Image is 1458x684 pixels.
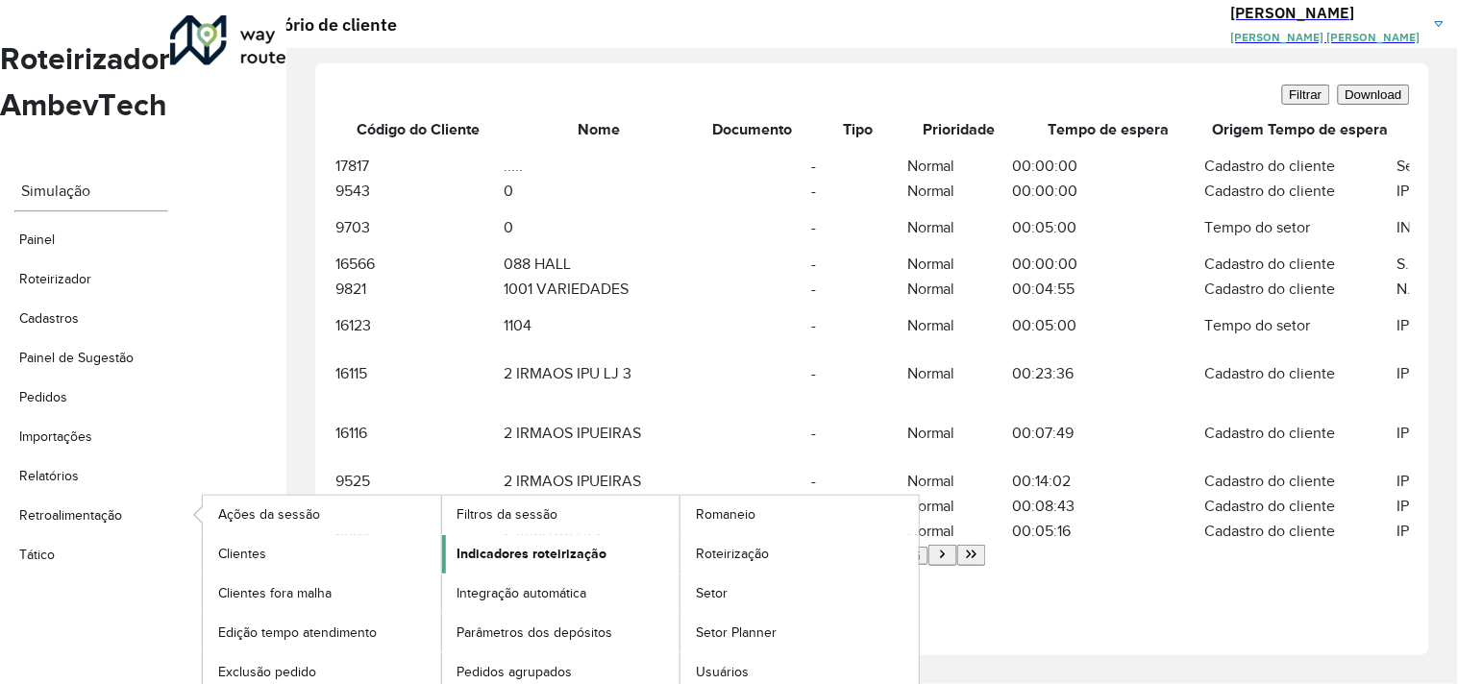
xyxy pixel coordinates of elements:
span: Cadastros [19,308,79,329]
a: Setor [680,574,919,613]
span: Indicadores roteirização [457,544,607,564]
td: Normal [906,204,1012,252]
button: Next Page [928,545,957,566]
td: 00:14:02 [1012,469,1204,494]
th: Documento [695,106,810,154]
td: 2 IRMAOS IPUEIRAS [503,398,695,469]
td: Cadastro do cliente [1204,252,1396,277]
td: 00:00:00 [1012,179,1204,204]
td: 16566 [334,252,503,277]
span: Parâmetros dos depósitos [457,623,613,643]
td: ..... [503,154,695,179]
a: Clientes [203,535,441,574]
a: Integração automática [442,574,680,613]
span: Ações da sessão [218,504,320,525]
span: Tático [19,545,55,565]
td: 2 IRMAOS IPU LJ 3 [503,350,695,398]
td: Normal [906,302,1012,350]
td: Normal [906,277,1012,302]
td: 16116 [334,398,503,469]
span: Relatórios [19,466,79,486]
td: Normal [906,179,1012,204]
a: [PERSON_NAME][PERSON_NAME] [PERSON_NAME] [1231,1,1458,47]
td: Cadastro do cliente [1204,350,1396,398]
td: Cadastro do cliente [1204,494,1396,519]
a: Edição tempo atendimento [203,614,441,652]
td: 1104 [503,302,695,350]
button: Download [1338,85,1410,105]
th: Nome [503,106,695,154]
td: Cadastro do cliente [1204,179,1396,204]
span: Setor Planner [696,623,777,643]
td: - [810,179,906,204]
th: Código do Cliente [334,106,503,154]
td: Cadastro do cliente [1204,398,1396,469]
button: Last Page [957,545,986,566]
label: Simulação [21,183,90,199]
td: 00:05:00 [1012,302,1204,350]
span: Filtros da sessão [457,504,558,525]
td: 1001 VARIEDADES [503,277,695,302]
td: Normal [906,398,1012,469]
span: Integração automática [457,583,587,603]
td: - [810,398,906,469]
span: [PERSON_NAME] [PERSON_NAME] [1231,30,1421,44]
td: Tempo do setor [1204,302,1396,350]
td: 088 HALL [503,252,695,277]
a: Romaneio [680,496,919,534]
span: Filtrar [1290,87,1322,102]
td: Cadastro do cliente [1204,519,1396,544]
td: 00:05:00 [1012,204,1204,252]
span: Romaneio [696,504,755,525]
td: 17817 [334,154,503,179]
td: 00:00:00 [1012,252,1204,277]
td: 00:00:00 [1012,154,1204,179]
span: Roteirizador [19,269,91,289]
td: Cadastro do cliente [1204,154,1396,179]
a: Indicadores roteirização [442,535,680,574]
a: Parâmetros dos depósitos [442,614,680,652]
span: Edição tempo atendimento [218,623,377,643]
td: 00:04:55 [1012,277,1204,302]
span: Clientes fora malha [218,583,332,603]
span: Download [1346,87,1402,102]
td: 9543 [334,179,503,204]
td: 00:07:49 [1012,398,1204,469]
a: Clientes fora malha [203,574,441,613]
h2: Relatório de cliente [222,12,397,37]
a: Filtros da sessão [442,496,680,534]
td: Normal [906,494,1012,519]
span: Retroalimentação [19,505,122,525]
td: Tempo do setor [1204,204,1396,252]
td: Normal [906,154,1012,179]
td: - [810,204,906,252]
span: Pedidos [19,387,67,407]
td: Cadastro do cliente [1204,277,1396,302]
td: Normal [906,519,1012,544]
td: 9703 [334,204,503,252]
td: 00:05:16 [1012,519,1204,544]
span: Roteirização [696,544,769,564]
td: - [810,350,906,398]
th: Origem Tempo de espera [1204,106,1396,154]
td: - [810,154,906,179]
th: Tempo de espera [1012,106,1204,154]
td: 00:08:43 [1012,494,1204,519]
td: - [810,252,906,277]
a: Setor Planner [680,614,919,652]
td: - [810,469,906,494]
td: 0 [503,179,695,204]
td: - [810,302,906,350]
span: Painel de Sugestão [19,348,134,368]
span: Importações [19,427,92,447]
button: Filtrar [1282,85,1330,105]
td: 9821 [334,277,503,302]
a: Ações da sessão [203,496,441,534]
td: 16115 [334,350,503,398]
span: Exclusão pedido [218,662,316,682]
td: 00:23:36 [1012,350,1204,398]
td: 2 IRMAOS IPUEIRAS [503,469,695,494]
th: Tipo [810,106,906,154]
span: Painel [19,230,55,250]
span: Clientes [218,544,266,564]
